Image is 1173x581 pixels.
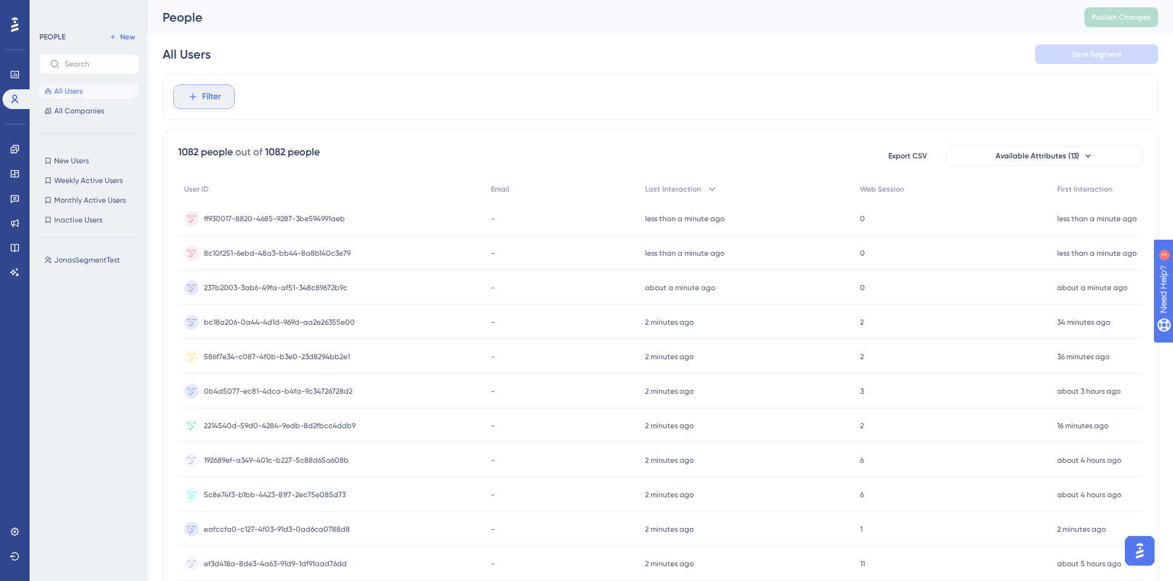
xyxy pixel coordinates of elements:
span: - [491,421,495,431]
span: - [491,524,495,534]
time: 2 minutes ago [645,387,694,396]
span: Export CSV [888,151,927,161]
button: Filter [173,84,235,109]
time: 2 minutes ago [645,559,694,568]
span: eafccfa0-c127-4f03-91d3-0ad6ca0788d8 [204,524,350,534]
button: Save Segment [1035,44,1158,64]
time: about a minute ago [645,283,715,292]
time: 2 minutes ago [645,456,694,465]
div: All Users [163,46,211,63]
span: 2 [860,352,864,362]
span: Save Segment [1071,49,1122,59]
time: about 4 hours ago [1057,456,1121,465]
span: Inactive Users [54,215,102,225]
span: bc18a206-0a44-4d1d-969d-aa2e26355e00 [204,317,355,327]
span: New Users [54,156,89,166]
span: 8c10f251-6ebd-48a3-bb44-8a8b140c3e79 [204,248,351,258]
span: Last Interaction [645,184,701,194]
span: 3 [860,386,864,396]
div: 3 [86,6,89,16]
span: 0 [860,248,865,258]
button: All Users [39,84,139,99]
span: 2 [860,421,864,431]
button: Publish Changes [1084,7,1158,27]
button: Available Attributes (13) [946,146,1143,166]
div: People [163,9,1053,26]
span: Publish Changes [1092,12,1151,22]
button: Monthly Active Users [39,193,139,208]
div: 1082 people [178,145,233,160]
div: PEOPLE [39,32,65,42]
time: less than a minute ago [1057,249,1137,258]
span: 6 [860,490,864,500]
time: 16 minutes ago [1057,421,1108,430]
span: Web Session [860,184,904,194]
button: Export CSV [877,146,938,166]
input: Search [65,60,129,68]
span: - [491,386,495,396]
span: 0 [860,283,865,293]
span: Email [491,184,509,194]
span: - [491,352,495,362]
time: about 4 hours ago [1057,490,1121,499]
span: 0b4d5077-ec81-4dca-b4fa-9c34726728d2 [204,386,352,396]
time: 36 minutes ago [1057,352,1110,361]
span: 5c8e74f3-b1bb-4423-81f7-2ec75e085d73 [204,490,346,500]
span: 237b2003-3ab6-49fa-af51-348c89672b9c [204,283,347,293]
span: 11 [860,559,865,569]
span: - [491,214,495,224]
time: less than a minute ago [1057,214,1137,223]
span: First Interaction [1057,184,1113,194]
span: 586f7e34-c087-4f0b-b3e0-23d8294bb2e1 [204,352,350,362]
span: New [120,32,135,42]
time: less than a minute ago [645,214,724,223]
span: - [491,559,495,569]
time: 2 minutes ago [645,421,694,430]
span: Need Help? [29,3,77,18]
time: 2 minutes ago [645,525,694,534]
span: ff930017-8820-4685-9287-3be594991aeb [204,214,345,224]
time: about 5 hours ago [1057,559,1121,568]
button: Inactive Users [39,213,139,227]
time: 2 minutes ago [645,352,694,361]
button: New [105,30,139,44]
span: All Companies [54,106,104,116]
div: out of [235,145,262,160]
button: All Companies [39,104,139,118]
span: 1 [860,524,862,534]
time: 2 minutes ago [645,318,694,327]
span: 2214540d-59d0-4284-9edb-8d2fbcc4ddb9 [204,421,355,431]
span: - [491,248,495,258]
span: User ID [184,184,209,194]
span: ef3d418a-8de3-4a63-91d9-1df91aad76dd [204,559,347,569]
span: 2 [860,317,864,327]
span: Available Attributes (13) [996,151,1079,161]
button: New Users [39,153,139,168]
span: Filter [202,89,221,104]
iframe: UserGuiding AI Assistant Launcher [1121,532,1158,569]
button: JonasSegmentTest [39,253,147,267]
span: 0 [860,214,865,224]
span: - [491,283,495,293]
span: JonasSegmentTest [54,255,120,265]
span: - [491,490,495,500]
time: less than a minute ago [645,249,724,258]
span: 6 [860,455,864,465]
span: - [491,455,495,465]
time: 34 minutes ago [1057,318,1110,327]
span: 192689ef-a349-401c-b227-5c88d65a608b [204,455,349,465]
time: about a minute ago [1057,283,1127,292]
span: Weekly Active Users [54,176,123,185]
span: All Users [54,86,83,96]
div: 1082 people [265,145,320,160]
button: Weekly Active Users [39,173,139,188]
time: 2 minutes ago [1057,525,1106,534]
time: about 3 hours ago [1057,387,1121,396]
span: Monthly Active Users [54,195,126,205]
time: 2 minutes ago [645,490,694,499]
span: - [491,317,495,327]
